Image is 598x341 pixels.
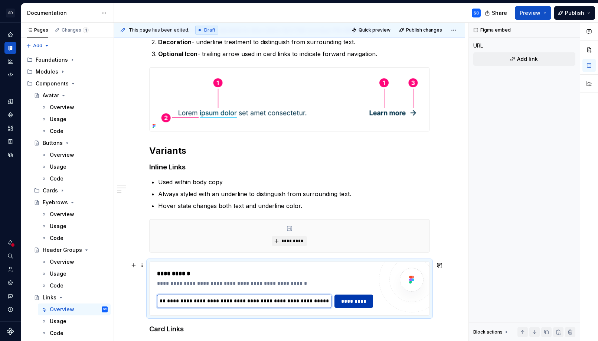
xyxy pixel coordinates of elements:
div: Components [36,80,69,87]
div: Cards [31,185,111,197]
a: Components [4,109,16,121]
div: Modules [36,68,58,75]
a: Code [38,327,111,339]
div: Avatar [43,92,59,99]
button: Preview [515,6,551,20]
strong: Decoration [158,38,192,46]
button: Publish [554,6,595,20]
a: Invite team [4,263,16,275]
div: Header Groups [43,246,82,254]
a: Usage [38,113,111,125]
div: SC [103,306,107,313]
a: Data sources [4,149,16,161]
div: Foundations [36,56,68,64]
a: Usage [38,268,111,280]
a: Storybook stories [4,136,16,147]
div: Documentation [27,9,97,17]
div: Usage [50,116,66,123]
a: Overview [38,256,111,268]
a: Overview [38,149,111,161]
a: Assets [4,122,16,134]
p: Hover state changes both text and underline color. [158,201,430,210]
a: Usage [38,161,111,173]
div: Block actions [473,329,503,335]
span: Preview [520,9,540,17]
span: Publish [565,9,584,17]
div: Code [50,234,63,242]
a: Code [38,125,111,137]
h4: Card Links [149,325,430,334]
button: Quick preview [349,25,394,35]
button: Share [481,6,512,20]
a: Eyebrows [31,197,111,208]
a: Usage [38,220,111,232]
a: Buttons [31,137,111,149]
div: Components [24,78,111,90]
a: Code [38,280,111,292]
a: Code automation [4,69,16,81]
a: Settings [4,277,16,289]
button: Contact support [4,290,16,302]
a: Header Groups [31,244,111,256]
p: - underline treatment to distinguish from surrounding text. [158,38,430,46]
a: OverviewSC [38,303,111,315]
div: Cards [43,187,58,194]
svg: Supernova Logo [7,328,14,335]
button: Add link [473,52,575,66]
img: 2b4fc37c-9c65-4b7e-8e1e-325a48e7ed61.png [150,68,429,131]
strong: Optional Icon [158,50,197,58]
div: Usage [50,318,66,325]
a: Overview [38,101,111,113]
span: 1 [83,27,89,33]
div: Foundations [24,54,111,66]
a: Usage [38,315,111,327]
div: Eyebrows [43,199,68,206]
div: Pages [27,27,48,33]
div: Overview [50,211,74,218]
div: Overview [50,151,74,159]
button: SD [1,5,19,21]
div: Code [50,282,63,289]
button: Publish changes [397,25,445,35]
div: Code [50,329,63,337]
div: Changes [62,27,89,33]
button: Notifications [4,237,16,249]
span: Share [492,9,507,17]
div: URL [473,42,483,49]
div: SC [474,10,479,16]
span: Quick preview [359,27,391,33]
div: Usage [50,270,66,277]
a: Design tokens [4,95,16,107]
button: Search ⌘K [4,250,16,262]
p: - trailing arrow used in card links to indicate forward navigation. [158,49,430,58]
a: Code [38,232,111,244]
a: Code [38,173,111,185]
a: Links [31,292,111,303]
span: Add [33,43,42,49]
a: Analytics [4,55,16,67]
button: Add [24,40,52,51]
p: Always styled with an underline to distinguish from surrounding text. [158,189,430,198]
span: Draft [204,27,215,33]
div: Overview [50,306,74,313]
span: Add link [517,55,538,63]
a: Documentation [4,42,16,54]
a: Home [4,29,16,40]
div: Code [50,127,63,135]
h4: Inline Links [149,163,430,172]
